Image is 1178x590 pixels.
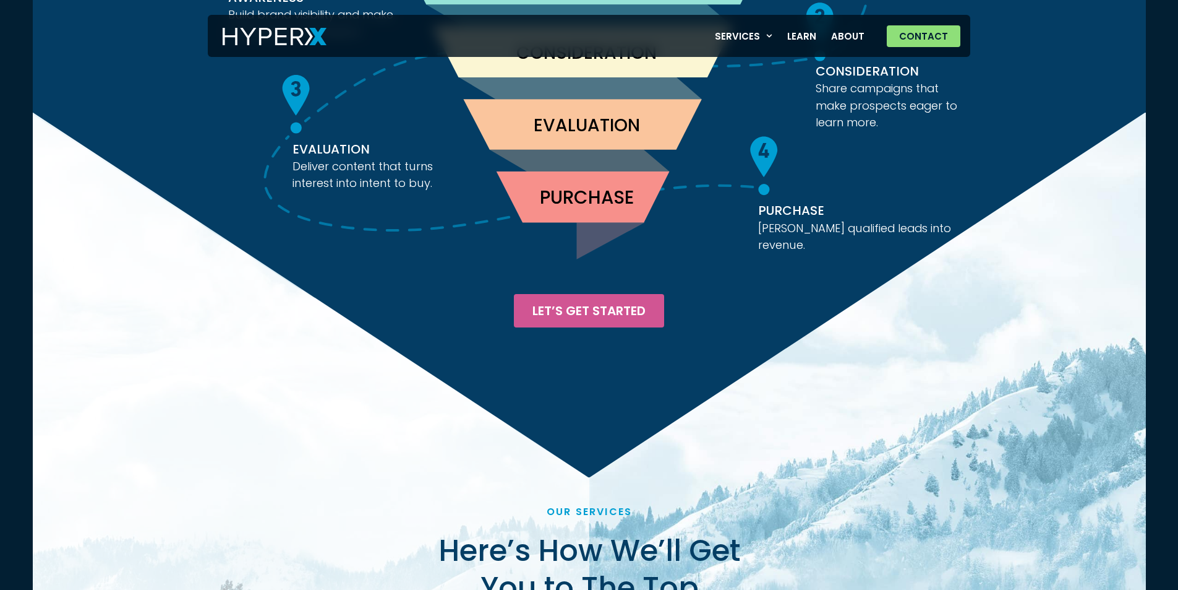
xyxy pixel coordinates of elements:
[815,80,938,96] text: Share campaigns that
[1116,528,1163,575] iframe: Drift Widget Chat Controller
[824,24,872,49] a: About
[533,113,639,137] text: EVALUATION
[815,63,918,80] text: CONSIDERATION
[780,24,824,49] a: Learn
[546,506,632,518] div: our Services
[887,25,960,47] a: Contact
[815,98,957,113] text: make prospects eager to
[514,294,664,328] a: Let’s Get Started
[228,7,393,22] text: Build brand visibility and make
[223,28,327,46] img: HyperX Logo
[707,24,873,49] nav: Menu
[532,305,646,317] span: Let’s Get Started
[516,40,657,65] text: CONSIDERATION
[707,24,780,49] a: Services
[899,32,948,41] span: Contact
